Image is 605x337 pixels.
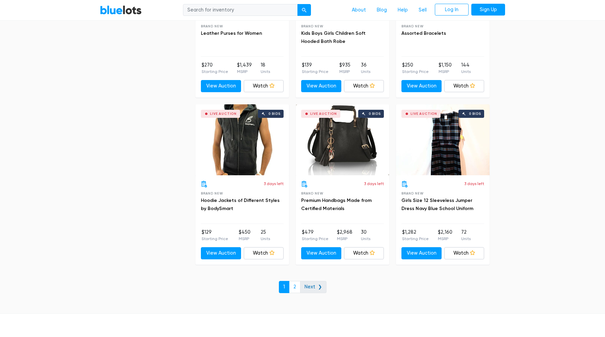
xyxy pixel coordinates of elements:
a: Next ❯ [300,281,326,293]
li: $270 [202,61,228,75]
li: $1,439 [237,61,252,75]
li: $479 [302,229,328,242]
span: Brand New [201,24,223,28]
a: Live Auction 0 bids [296,104,389,175]
a: Watch [344,247,384,259]
p: MSRP [438,236,452,242]
a: Help [392,4,413,17]
p: MSRP [239,236,251,242]
a: View Auction [301,247,341,259]
li: $2,160 [438,229,452,242]
p: Starting Price [202,236,228,242]
a: About [346,4,371,17]
p: MSRP [339,69,350,75]
span: Brand New [401,191,423,195]
a: Sell [413,4,432,17]
li: $129 [202,229,228,242]
span: Brand New [201,191,223,195]
div: Live Auction [310,112,337,115]
span: Brand New [301,24,323,28]
p: 3 days left [264,181,284,187]
p: MSRP [439,69,452,75]
a: View Auction [301,80,341,92]
p: Starting Price [402,236,429,242]
li: 36 [361,61,370,75]
li: $2,968 [337,229,352,242]
a: Kids Boys Girls Children Soft Hooded Bath Robe [301,30,366,44]
a: Watch [444,80,484,92]
a: Girls Size 12 Sleeveless Jumper Dress Navy Blue School Uniform [401,198,473,211]
a: Sign Up [471,4,505,16]
a: Assorted Bracelets [401,30,446,36]
a: Watch [244,80,284,92]
p: Units [461,236,471,242]
div: 0 bids [469,112,481,115]
a: 2 [289,281,300,293]
p: Units [361,69,370,75]
li: $1,282 [402,229,429,242]
p: Units [261,69,270,75]
p: Starting Price [302,236,328,242]
div: 0 bids [369,112,381,115]
li: 30 [361,229,370,242]
a: Watch [244,247,284,259]
li: $139 [302,61,328,75]
p: 3 days left [464,181,484,187]
a: View Auction [201,80,241,92]
li: 25 [261,229,270,242]
p: Starting Price [302,69,328,75]
li: 18 [261,61,270,75]
a: Live Auction 0 bids [396,104,490,175]
a: View Auction [201,247,241,259]
li: $935 [339,61,350,75]
a: 1 [279,281,289,293]
p: Starting Price [402,69,429,75]
a: Live Auction 0 bids [195,104,289,175]
a: Hoodie Jackets of Different Styles by BodySmart [201,198,280,211]
a: View Auction [401,247,442,259]
a: BlueLots [100,5,142,15]
a: Watch [344,80,384,92]
a: Leather Purses for Women [201,30,262,36]
li: $1,150 [439,61,452,75]
a: View Auction [401,80,442,92]
p: Units [461,69,471,75]
a: Premium Handbags Made from Certified Materials [301,198,372,211]
p: Units [361,236,370,242]
div: Live Auction [411,112,437,115]
li: $250 [402,61,429,75]
li: 144 [461,61,471,75]
p: MSRP [337,236,352,242]
a: Log In [435,4,469,16]
div: Live Auction [210,112,237,115]
a: Blog [371,4,392,17]
li: 72 [461,229,471,242]
p: MSRP [237,69,252,75]
span: Brand New [301,191,323,195]
li: $450 [239,229,251,242]
p: 3 days left [364,181,384,187]
input: Search for inventory [183,4,298,16]
p: Units [261,236,270,242]
a: Watch [444,247,484,259]
span: Brand New [401,24,423,28]
div: 0 bids [268,112,281,115]
p: Starting Price [202,69,228,75]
